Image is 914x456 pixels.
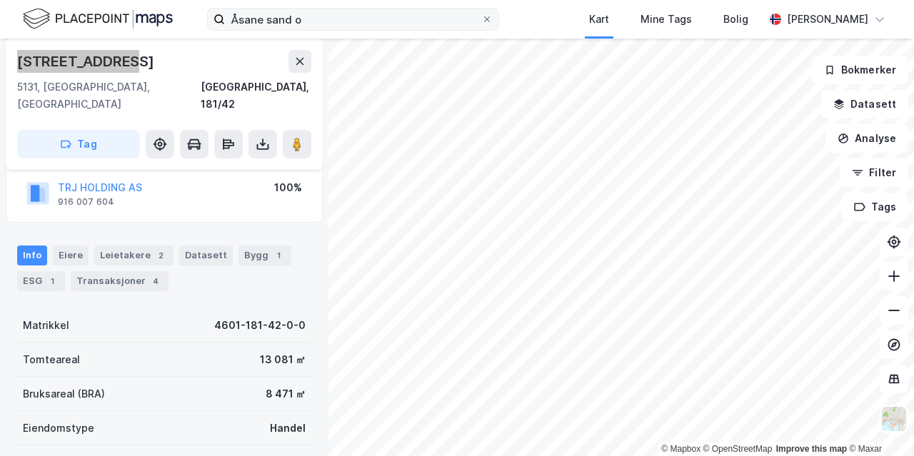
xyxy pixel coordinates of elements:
div: 8 471 ㎡ [266,385,306,402]
button: Datasett [821,90,908,118]
div: [STREET_ADDRESS] [17,50,157,73]
div: Kart [589,11,609,28]
img: logo.f888ab2527a4732fd821a326f86c7f29.svg [23,6,173,31]
div: Leietakere [94,245,174,265]
button: Filter [840,158,908,187]
div: 100% [274,179,302,196]
div: [GEOGRAPHIC_DATA], 181/42 [201,78,311,113]
div: Tomteareal [23,351,80,368]
div: 1 [45,274,59,288]
a: OpenStreetMap [703,444,773,454]
div: 5131, [GEOGRAPHIC_DATA], [GEOGRAPHIC_DATA] [17,78,201,113]
div: [PERSON_NAME] [787,11,868,28]
div: Mine Tags [641,11,692,28]
div: Bruksareal (BRA) [23,385,105,402]
div: 13 081 ㎡ [260,351,306,368]
button: Bokmerker [812,56,908,84]
iframe: Chat Widget [843,387,914,456]
button: Tags [842,193,908,221]
div: Eiendomstype [23,420,94,437]
div: Handel [270,420,306,437]
a: Mapbox [661,444,700,454]
a: Improve this map [776,444,847,454]
button: Tag [17,130,140,158]
div: Datasett [179,245,233,265]
div: Eiere [53,245,89,265]
div: Info [17,245,47,265]
div: 1 [271,248,286,263]
div: Kontrollprogram for chat [843,387,914,456]
div: Transaksjoner [71,271,169,291]
button: Analyse [825,124,908,153]
div: 4 [149,274,163,288]
div: 916 007 604 [58,196,114,208]
div: ESG [17,271,65,291]
div: 4601-181-42-0-0 [214,317,306,334]
input: Søk på adresse, matrikkel, gårdeiere, leietakere eller personer [225,9,481,30]
div: Matrikkel [23,317,69,334]
div: Bygg [238,245,291,265]
div: 2 [154,248,168,263]
div: Bolig [723,11,748,28]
